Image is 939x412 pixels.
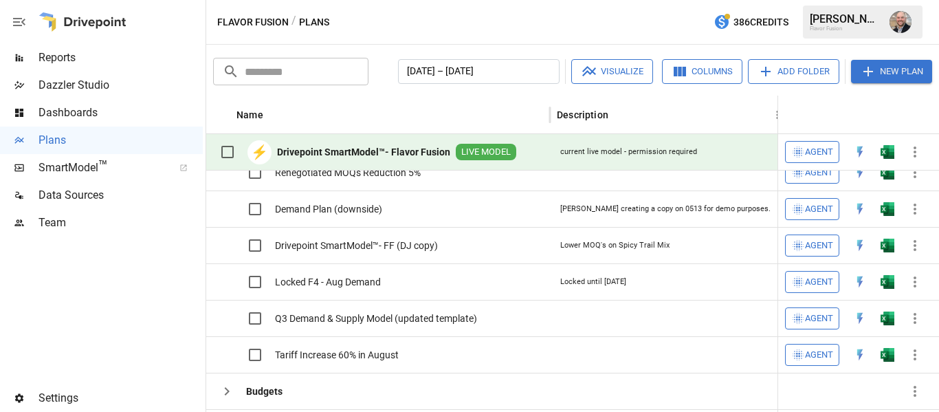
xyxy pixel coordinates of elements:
button: Sort [265,105,284,124]
div: current live model - permission required [560,147,697,158]
button: Agent [785,198,839,220]
img: quick-edit-flash.b8aec18c.svg [853,166,867,180]
div: Open in Quick Edit [853,202,867,216]
button: Agent [785,235,839,257]
button: 386Credits [708,10,794,35]
span: Agent [805,144,833,160]
span: Agent [805,238,833,254]
div: / [291,14,296,31]
div: ⚡ [247,140,272,164]
span: Agent [805,165,833,181]
span: Locked F4 - Aug Demand [275,275,381,289]
span: Agent [805,202,833,217]
span: Plans [38,132,203,149]
img: excel-icon.76473adf.svg [881,166,894,180]
img: quick-edit-flash.b8aec18c.svg [853,312,867,325]
span: SmartModel [38,160,164,176]
span: Dashboards [38,105,203,121]
button: Add Folder [748,59,839,84]
span: Settings [38,390,203,406]
div: Flavor Fusion [810,25,881,32]
span: Renegotiated MOQs Reduction 5% [275,166,421,180]
img: Dustin Jacobson [890,11,912,33]
div: [PERSON_NAME] creating a copy on 0513 for demo purposes. [560,204,771,215]
span: Agent [805,311,833,327]
div: Open in Quick Edit [853,166,867,180]
span: Dazzler Studio [38,77,203,94]
div: Open in Quick Edit [853,275,867,289]
div: Open in Quick Edit [853,348,867,362]
span: Q3 Demand & Supply Model (updated template) [275,312,477,325]
img: excel-icon.76473adf.svg [881,239,894,252]
div: Open in Excel [881,166,894,180]
div: Open in Excel [881,312,894,325]
button: Dustin Jacobson [881,3,920,41]
button: Description column menu [768,105,787,124]
div: Open in Quick Edit [853,312,867,325]
img: excel-icon.76473adf.svg [881,312,894,325]
span: Tariff Increase 60% in August [275,348,399,362]
div: Open in Excel [881,275,894,289]
button: Agent [785,141,839,163]
button: Visualize [571,59,653,84]
img: quick-edit-flash.b8aec18c.svg [853,145,867,159]
span: LIVE MODEL [456,146,516,159]
span: ™ [98,158,108,175]
div: Name [236,109,263,120]
span: Demand Plan (downside) [275,202,382,216]
b: Budgets [246,384,283,398]
img: excel-icon.76473adf.svg [881,145,894,159]
img: quick-edit-flash.b8aec18c.svg [853,202,867,216]
img: quick-edit-flash.b8aec18c.svg [853,239,867,252]
span: Team [38,215,203,231]
div: Locked until [DATE] [560,277,626,288]
div: Open in Excel [881,348,894,362]
button: [DATE] – [DATE] [398,59,560,84]
button: Sort [610,105,629,124]
button: Agent [785,307,839,329]
span: Reports [38,50,203,66]
img: excel-icon.76473adf.svg [881,275,894,289]
span: Agent [805,347,833,363]
div: Description [557,109,608,120]
span: 386 Credits [733,14,788,31]
img: excel-icon.76473adf.svg [881,202,894,216]
div: Open in Excel [881,145,894,159]
button: Agent [785,344,839,366]
button: Sort [909,105,929,124]
button: Columns [662,59,742,84]
div: Open in Excel [881,202,894,216]
span: Agent [805,274,833,290]
span: Data Sources [38,187,203,204]
div: Open in Quick Edit [853,239,867,252]
img: quick-edit-flash.b8aec18c.svg [853,275,867,289]
button: Agent [785,162,839,184]
div: [PERSON_NAME] [810,12,881,25]
img: excel-icon.76473adf.svg [881,348,894,362]
b: Drivepoint SmartModel™- Flavor Fusion [277,145,450,159]
div: Open in Quick Edit [853,145,867,159]
span: Drivepoint SmartModel™- FF (DJ copy) [275,239,438,252]
button: Agent [785,271,839,293]
div: Open in Excel [881,239,894,252]
button: New Plan [851,60,932,83]
div: Lower MOQ's on Spicy Trail Mix [560,240,670,251]
button: Flavor Fusion [217,14,289,31]
img: quick-edit-flash.b8aec18c.svg [853,348,867,362]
